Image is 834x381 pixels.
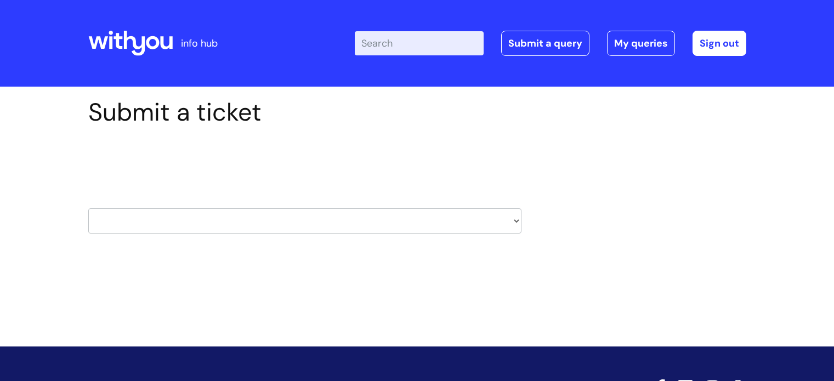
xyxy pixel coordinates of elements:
input: Search [355,31,484,55]
a: My queries [607,31,675,56]
p: info hub [181,35,218,52]
h2: Select issue type [88,152,521,173]
a: Submit a query [501,31,589,56]
a: Sign out [693,31,746,56]
h1: Submit a ticket [88,98,521,127]
div: | - [355,31,746,56]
